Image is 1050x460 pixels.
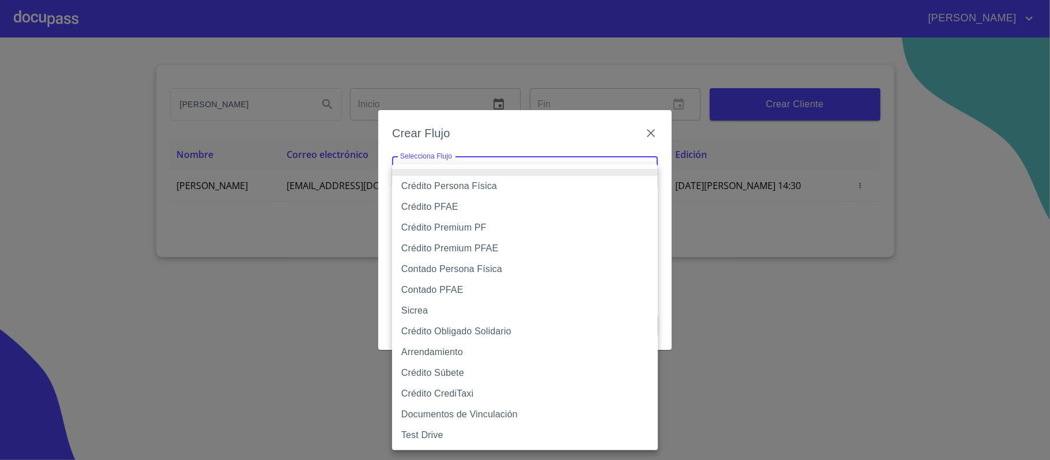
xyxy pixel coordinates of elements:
[392,404,658,425] li: Documentos de Vinculación
[392,259,658,280] li: Contado Persona Física
[392,342,658,363] li: Arrendamiento
[392,197,658,217] li: Crédito PFAE
[392,321,658,342] li: Crédito Obligado Solidario
[392,363,658,383] li: Crédito Súbete
[392,176,658,197] li: Crédito Persona Física
[392,238,658,259] li: Crédito Premium PFAE
[392,217,658,238] li: Crédito Premium PF
[392,425,658,446] li: Test Drive
[392,383,658,404] li: Crédito CrediTaxi
[392,280,658,300] li: Contado PFAE
[392,169,658,176] li: None
[392,300,658,321] li: Sicrea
